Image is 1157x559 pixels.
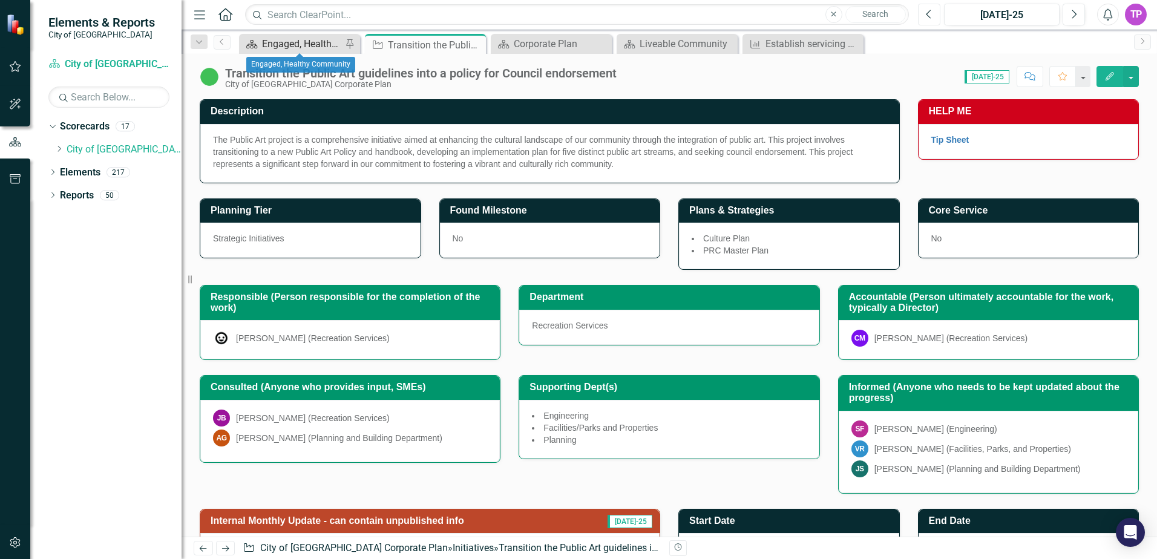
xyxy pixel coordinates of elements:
p: The Public Art project is a comprehensive initiative aimed at enhancing the cultural landscape of... [213,134,887,170]
span: Recreation Services [532,321,608,330]
div: [PERSON_NAME] (Planning and Building Department) [874,463,1081,475]
img: In Progress [200,67,219,87]
div: AG [213,430,230,446]
div: Engaged, Healthy Community [246,57,355,73]
a: Tip Sheet [931,135,969,145]
h3: Plans & Strategies [689,205,893,216]
span: PRC Master Plan [703,246,769,255]
div: 217 [107,167,130,177]
span: Search [862,9,888,19]
button: [DATE]-25 [944,4,1060,25]
img: Russ Brummer [213,330,230,347]
div: 50 [100,190,119,200]
div: [PERSON_NAME] (Engineering) [874,423,997,435]
a: Engaged, Healthy Community [242,36,342,51]
div: SF [851,420,868,437]
h3: Accountable (Person ultimately accountable for the work, typically a Director) [849,292,1132,313]
button: TP [1125,4,1147,25]
div: [PERSON_NAME] (Recreation Services) [874,332,1028,344]
div: VR [851,440,868,457]
div: Transition the Public Art guidelines into a policy for Council endorsement [225,67,617,80]
h3: Responsible (Person responsible for the completion of the work) [211,292,494,313]
a: City of [GEOGRAPHIC_DATA] Corporate Plan [67,143,182,157]
span: Engineering [543,411,589,420]
h3: End Date [929,515,1133,526]
span: Planning [543,435,577,445]
div: Corporate Plan [514,36,609,51]
h3: HELP ME [929,106,1133,117]
div: [PERSON_NAME] (Recreation Services) [236,412,390,424]
div: Transition the Public Art guidelines into a policy for Council endorsement [499,542,808,554]
a: Scorecards [60,120,110,134]
div: [PERSON_NAME] (Planning and Building Department) [236,432,442,444]
h3: Department [529,292,813,302]
div: » » [243,541,660,555]
a: Liveable Community [620,36,735,51]
div: Transition the Public Art guidelines into a policy for Council endorsement [388,38,483,53]
span: Elements & Reports [48,15,155,30]
span: Culture Plan [703,234,750,243]
div: [PERSON_NAME] (Recreation Services) [236,332,390,344]
a: Corporate Plan [494,36,609,51]
img: ClearPoint Strategy [6,13,27,34]
span: Strategic Initiatives [213,234,284,243]
h3: Planning Tier [211,205,415,216]
div: Open Intercom Messenger [1116,518,1145,547]
div: CM [851,330,868,347]
div: JS [851,460,868,477]
span: No [453,234,464,243]
div: JB [213,410,230,427]
div: Establish servicing plans, including green infrastructure solutions, to service 3 key growth areas [765,36,860,51]
div: Liveable Community [640,36,735,51]
h3: Description [211,106,893,117]
a: Initiatives [453,542,494,554]
div: 17 [116,122,135,132]
h3: Start Date [689,515,893,526]
h3: Found Milestone [450,205,654,216]
h3: Internal Monthly Update - can contain unpublished info [211,515,586,526]
span: [DATE]-25 [965,70,1009,83]
span: Facilities/Parks and Properties [543,423,658,433]
div: Engaged, Healthy Community [262,36,342,51]
input: Search Below... [48,87,169,108]
span: [DATE]-25 [608,515,652,528]
a: City of [GEOGRAPHIC_DATA] Corporate Plan [260,542,448,554]
input: Search ClearPoint... [245,4,909,25]
h3: Consulted (Anyone who provides input, SMEs) [211,382,494,393]
a: City of [GEOGRAPHIC_DATA] Corporate Plan [48,57,169,71]
h3: Informed (Anyone who needs to be kept updated about the progress) [849,382,1132,403]
a: Elements [60,166,100,180]
div: [PERSON_NAME] (Facilities, Parks, and Properties) [874,443,1071,455]
div: City of [GEOGRAPHIC_DATA] Corporate Plan [225,80,617,89]
span: No [931,234,942,243]
h3: Supporting Dept(s) [529,382,813,393]
button: Search [845,6,906,23]
h3: Core Service [929,205,1133,216]
div: [DATE]-25 [948,8,1055,22]
a: Establish servicing plans, including green infrastructure solutions, to service 3 key growth areas [746,36,860,51]
a: Reports [60,189,94,203]
small: City of [GEOGRAPHIC_DATA] [48,30,155,39]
